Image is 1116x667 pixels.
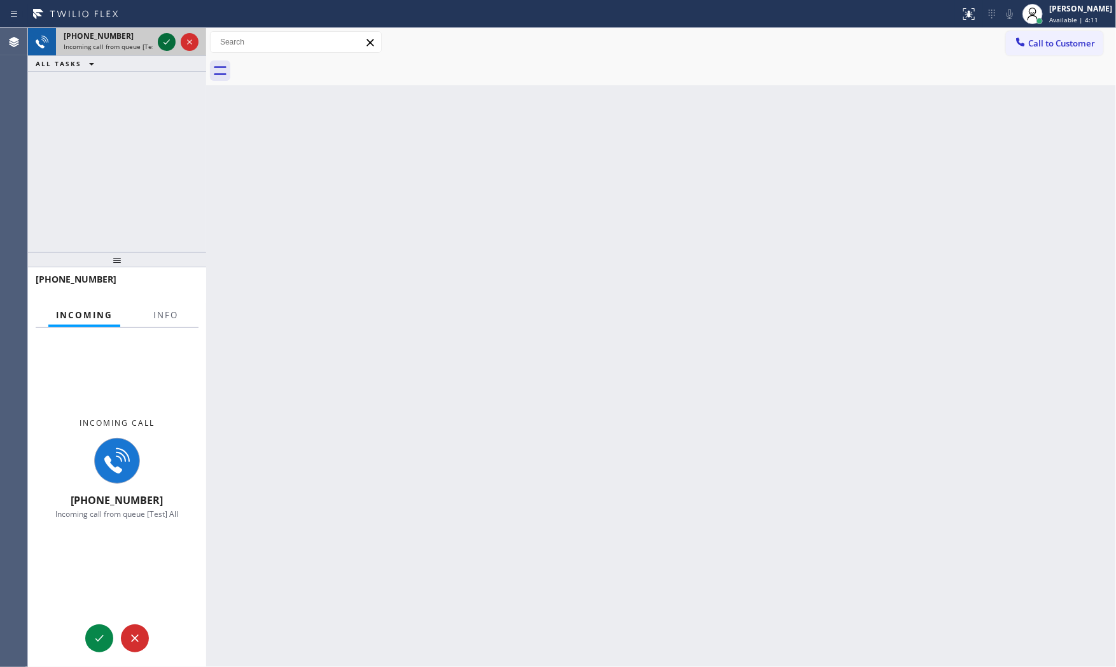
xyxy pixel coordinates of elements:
button: Accept [158,33,176,51]
button: Mute [1001,5,1019,23]
div: [PERSON_NAME] [1049,3,1112,14]
button: Reject [121,624,149,652]
input: Search [211,32,381,52]
button: ALL TASKS [28,56,107,71]
span: [PHONE_NUMBER] [64,31,134,41]
button: Incoming [48,303,120,328]
span: ALL TASKS [36,59,81,68]
span: Available | 4:11 [1049,15,1098,24]
button: Info [146,303,186,328]
button: Accept [85,624,113,652]
span: Info [153,309,178,321]
span: Call to Customer [1028,38,1095,49]
span: [PHONE_NUMBER] [36,273,116,285]
span: Incoming call [80,418,155,428]
span: Incoming call from queue [Test] All [56,509,179,519]
span: Incoming call from queue [Test] All [64,42,169,51]
span: Incoming [56,309,113,321]
span: [PHONE_NUMBER] [71,493,164,507]
button: Call to Customer [1006,31,1103,55]
button: Reject [181,33,199,51]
